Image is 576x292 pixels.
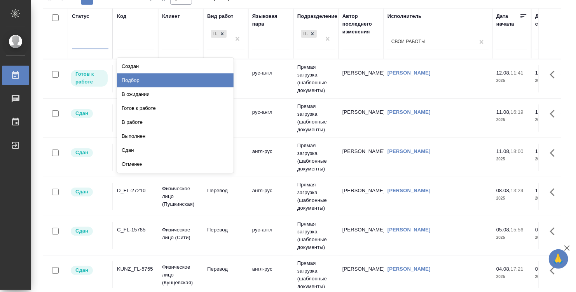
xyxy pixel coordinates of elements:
[339,65,384,92] td: [PERSON_NAME]
[535,188,550,193] p: 12.08,
[496,70,511,76] p: 12.08,
[117,129,234,143] div: Выполнен
[496,273,527,281] p: 2025
[293,177,339,216] td: Прямая загрузка (шаблонные документы)
[545,222,564,241] button: Здесь прячутся важные кнопки
[162,263,199,287] p: Физическое лицо (Кунцевская)
[387,188,431,193] a: [PERSON_NAME]
[162,185,199,208] p: Физическое лицо (Пушкинская)
[545,104,564,123] button: Здесь прячутся важные кнопки
[75,149,88,156] p: Сдан
[535,70,550,76] p: 18.08,
[545,183,564,202] button: Здесь прячутся важные кнопки
[339,183,384,210] td: [PERSON_NAME]
[387,148,431,154] a: [PERSON_NAME]
[70,187,108,197] div: Менеджер проверил работу исполнителя, передает ее на следующий этап
[293,99,339,137] td: Прямая загрузка (шаблонные документы)
[248,144,293,171] td: англ-рус
[387,70,431,76] a: [PERSON_NAME]
[545,65,564,84] button: Здесь прячутся важные кнопки
[549,249,568,269] button: 🙏
[70,148,108,158] div: Менеджер проверил работу исполнителя, передает ее на следующий этап
[210,29,227,39] div: Перевод
[248,183,293,210] td: англ-рус
[70,69,108,87] div: Исполнитель может приступить к работе
[535,77,566,85] p: 2025
[301,30,308,38] div: Прямая загрузка (шаблонные документы)
[339,261,384,289] td: [PERSON_NAME]
[300,29,318,39] div: Прямая загрузка (шаблонные документы)
[535,12,559,28] div: Дата сдачи
[342,12,380,36] div: Автор последнего изменения
[75,266,88,274] p: Сдан
[496,266,511,272] p: 04.08,
[511,70,524,76] p: 11:41
[162,12,180,20] div: Клиент
[511,227,524,233] p: 15:56
[75,188,88,196] p: Сдан
[496,12,520,28] div: Дата начала
[511,148,524,154] p: 18:00
[496,77,527,85] p: 2025
[248,222,293,249] td: рус-англ
[117,101,234,115] div: Готов к работе
[117,143,234,157] div: Сдан
[496,188,511,193] p: 08.08,
[117,115,234,129] div: В работе
[387,109,431,115] a: [PERSON_NAME]
[117,87,234,101] div: В ожидании
[207,265,244,273] p: Перевод
[535,109,550,115] p: 13.08,
[535,266,550,272] p: 05.08,
[535,116,566,124] p: 2025
[535,273,566,281] p: 2025
[339,104,384,132] td: [PERSON_NAME]
[496,155,527,163] p: 2025
[293,216,339,255] td: Прямая загрузка (шаблонные документы)
[207,12,234,20] div: Вид работ
[75,70,103,86] p: Готов к работе
[117,73,234,87] div: Подбор
[535,234,566,242] p: 2025
[387,227,431,233] a: [PERSON_NAME]
[248,261,293,289] td: англ-рус
[252,12,290,28] div: Языковая пара
[70,265,108,276] div: Менеджер проверил работу исполнителя, передает ее на следующий этап
[75,227,88,235] p: Сдан
[496,148,511,154] p: 11.08,
[117,59,234,73] div: Создан
[117,226,154,234] div: C_FL-15785
[496,116,527,124] p: 2025
[535,195,566,202] p: 2025
[496,195,527,202] p: 2025
[496,109,511,115] p: 11.08,
[535,148,550,154] p: 12.08,
[70,108,108,119] div: Менеджер проверил работу исполнителя, передает ее на следующий этап
[511,188,524,193] p: 13:24
[117,187,154,195] div: D_FL-27210
[248,65,293,92] td: рус-англ
[117,157,234,171] div: Отменен
[496,227,511,233] p: 05.08,
[75,109,88,117] p: Сдан
[293,138,339,177] td: Прямая загрузка (шаблонные документы)
[535,155,566,163] p: 2025
[117,12,126,20] div: Код
[339,222,384,249] td: [PERSON_NAME]
[162,226,199,242] p: Физическое лицо (Сити)
[387,266,431,272] a: [PERSON_NAME]
[293,59,339,98] td: Прямая загрузка (шаблонные документы)
[552,251,565,267] span: 🙏
[511,109,524,115] p: 16:19
[339,144,384,171] td: [PERSON_NAME]
[207,226,244,234] p: Перевод
[248,104,293,132] td: рус-англ
[207,187,244,195] p: Перевод
[70,226,108,236] div: Менеджер проверил работу исполнителя, передает ее на следующий этап
[535,227,550,233] p: 06.08,
[117,265,154,273] div: KUNZ_FL-5755
[545,261,564,280] button: Здесь прячутся важные кнопки
[391,38,426,45] div: Свои работы
[496,234,527,242] p: 2025
[545,144,564,162] button: Здесь прячутся важные кнопки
